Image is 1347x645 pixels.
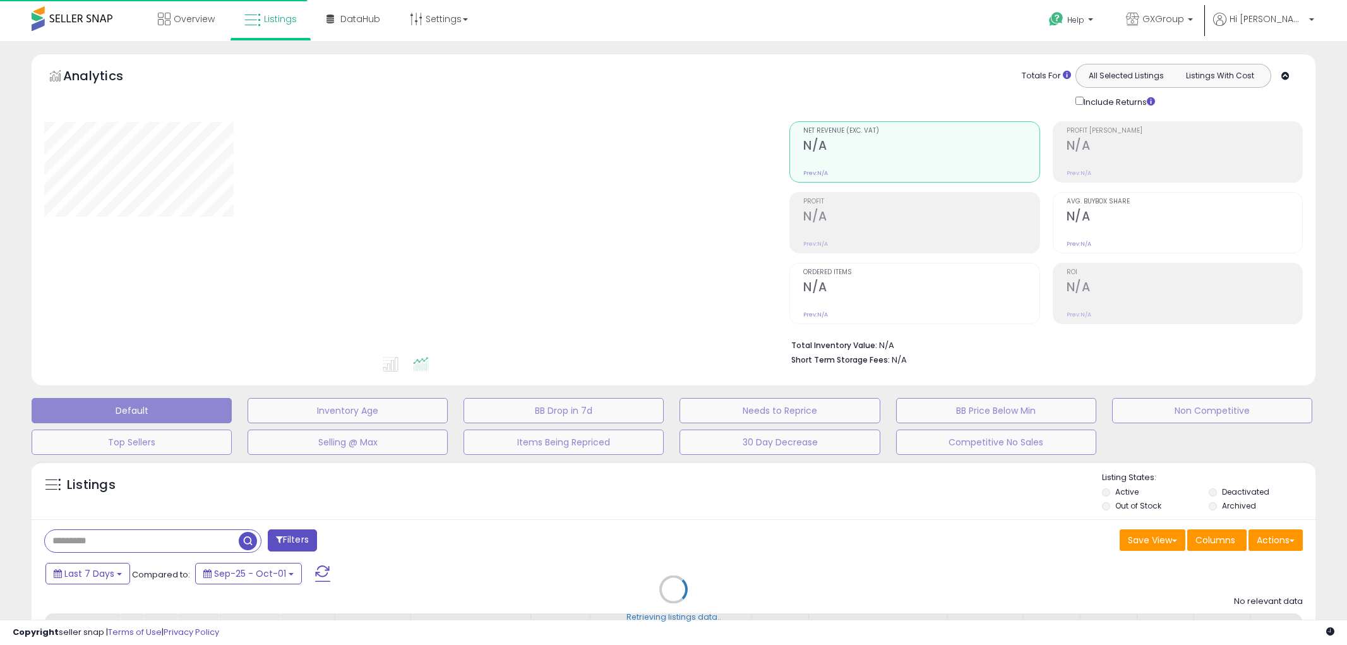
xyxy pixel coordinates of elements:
h2: N/A [803,280,1039,297]
h2: N/A [1067,138,1302,155]
h2: N/A [1067,209,1302,226]
span: ROI [1067,269,1302,276]
small: Prev: N/A [1067,311,1091,318]
li: N/A [791,337,1293,352]
button: Listings With Cost [1173,68,1267,84]
span: Profit [PERSON_NAME] [1067,128,1302,135]
small: Prev: N/A [803,169,828,177]
button: Competitive No Sales [896,430,1096,455]
span: Help [1067,15,1084,25]
small: Prev: N/A [1067,240,1091,248]
h2: N/A [803,138,1039,155]
h5: Analytics [63,67,148,88]
span: Net Revenue (Exc. VAT) [803,128,1039,135]
span: N/A [892,354,907,366]
small: Prev: N/A [803,311,828,318]
button: Default [32,398,232,423]
i: Get Help [1048,11,1064,27]
button: Non Competitive [1112,398,1312,423]
button: BB Price Below Min [896,398,1096,423]
button: 30 Day Decrease [679,430,880,455]
a: Help [1039,2,1106,41]
div: Include Returns [1066,94,1170,109]
div: Totals For [1022,70,1071,82]
span: DataHub [340,13,380,25]
div: Retrieving listings data.. [626,612,721,623]
span: Ordered Items [803,269,1039,276]
span: Listings [264,13,297,25]
small: Prev: N/A [1067,169,1091,177]
b: Total Inventory Value: [791,340,877,351]
small: Prev: N/A [803,240,828,248]
span: Avg. Buybox Share [1067,198,1302,205]
b: Short Term Storage Fees: [791,354,890,365]
strong: Copyright [13,626,59,638]
h2: N/A [803,209,1039,226]
button: Top Sellers [32,430,232,455]
a: Hi [PERSON_NAME] [1213,13,1314,41]
span: Profit [803,198,1039,205]
div: seller snap | | [13,627,219,639]
h2: N/A [1067,280,1302,297]
span: Hi [PERSON_NAME] [1230,13,1305,25]
button: Selling @ Max [248,430,448,455]
button: All Selected Listings [1079,68,1173,84]
button: Items Being Repriced [464,430,664,455]
span: Overview [174,13,215,25]
button: Inventory Age [248,398,448,423]
button: BB Drop in 7d [464,398,664,423]
span: GXGroup [1142,13,1184,25]
button: Needs to Reprice [679,398,880,423]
